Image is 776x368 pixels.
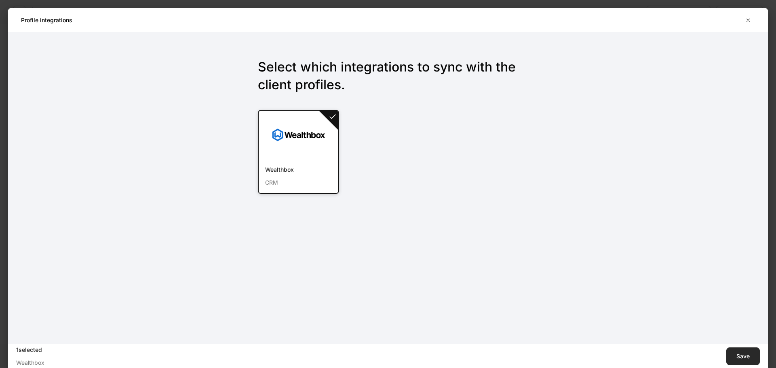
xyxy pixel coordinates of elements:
div: 1 selected [16,346,371,354]
h5: Profile integrations [21,16,72,24]
div: Wealthbox [265,166,332,174]
div: Wealthbox [16,354,371,367]
img: Wealthbox logo [270,126,328,144]
div: Save [736,353,750,359]
h1: Select which integrations to sync with the client profiles . [258,58,518,100]
button: Save [726,347,760,365]
input: Wealthbox logoWealthboxCRM [258,110,339,194]
div: CRM [265,174,332,187]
